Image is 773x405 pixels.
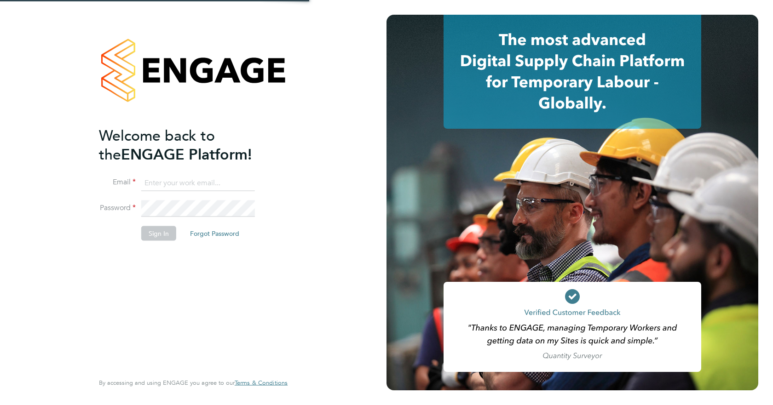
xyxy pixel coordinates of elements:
input: Enter your work email... [141,175,255,191]
span: Terms & Conditions [235,379,288,387]
span: Welcome back to the [99,126,215,163]
button: Sign In [141,226,176,241]
a: Terms & Conditions [235,379,288,387]
span: By accessing and using ENGAGE you agree to our [99,379,288,387]
label: Email [99,177,136,187]
h2: ENGAGE Platform! [99,126,278,164]
label: Password [99,203,136,213]
button: Forgot Password [183,226,247,241]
